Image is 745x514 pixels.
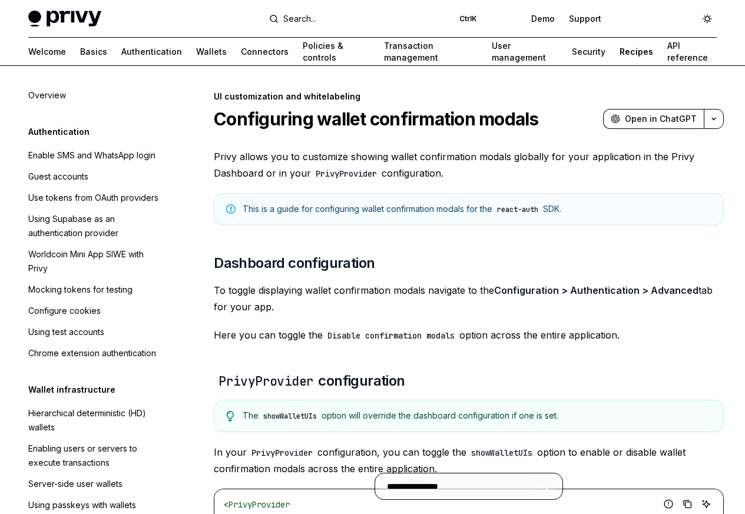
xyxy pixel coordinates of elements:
a: Configuration > Authentication > Advanced [494,284,698,296]
button: Send message [539,478,555,495]
span: Dashboard [625,13,670,25]
a: Policies & controls [303,38,370,66]
div: Configure cookies [28,304,101,318]
a: Worldcoin Mini App SIWE with Privy [19,244,170,279]
div: This is a guide for configuring wallet confirmation modals for the SDK. [243,203,711,215]
button: Open in ChatGPT [603,109,704,129]
button: Open search [261,8,484,29]
a: Enable SMS and WhatsApp login [19,145,170,166]
code: Disable confirmation modals [323,329,459,342]
div: Enabling users or servers to execute transactions [28,442,163,470]
code: showWalletUIs [466,446,537,459]
a: Transaction management [384,38,477,66]
img: light logo [28,11,101,27]
a: Use tokens from OAuth providers [19,187,170,208]
input: Ask a question... [387,473,539,499]
code: PrivyProvider [311,167,382,180]
a: Overview [19,85,170,106]
a: Wallets [196,38,227,66]
div: Mocking tokens for testing [28,283,133,297]
a: Guest accounts [19,166,170,187]
a: Chrome extension authentication [19,343,170,364]
a: Enabling users or servers to execute transactions [19,438,170,473]
h1: Configuring wallet confirmation modals [214,108,539,130]
div: Using test accounts [28,325,104,339]
a: Recipes [620,38,653,66]
code: PrivyProvider [247,446,317,459]
span: Ctrl K [459,14,477,24]
svg: Note [226,204,236,214]
svg: Tip [226,411,234,422]
a: Connectors [241,38,289,66]
a: Demo [531,13,555,25]
a: Using test accounts [19,321,170,343]
div: Enable SMS and WhatsApp login [28,148,155,163]
span: In your configuration, you can toggle the option to enable or disable wallet confirmation modals ... [214,444,724,477]
a: Server-side user wallets [19,473,170,495]
div: Use tokens from OAuth providers [28,191,158,205]
div: Server-side user wallets [28,477,122,491]
span: Privy allows you to customize showing wallet confirmation modals globally for your application in... [214,148,724,181]
a: Hierarchical deterministic (HD) wallets [19,403,170,438]
a: Support [569,13,601,25]
a: Security [572,38,605,66]
h5: Wallet infrastructure [28,383,115,397]
span: To toggle displaying wallet confirmation modals navigate to the tab for your app. [214,282,724,315]
a: API reference [667,38,717,66]
div: Overview [28,88,66,102]
a: Dashboard [615,9,688,28]
div: Hierarchical deterministic (HD) wallets [28,406,163,435]
span: Open in ChatGPT [625,113,697,125]
div: Guest accounts [28,170,88,184]
h5: Authentication [28,125,90,139]
a: User management [492,38,558,66]
div: The option will override the dashboard configuration if one is set. [243,410,711,422]
code: react-auth [492,204,543,215]
span: Dashboard configuration [214,254,375,273]
div: Worldcoin Mini App SIWE with Privy [28,247,163,276]
div: Chrome extension authentication [28,346,156,360]
div: Using passkeys with wallets [28,498,136,512]
button: Toggle dark mode [698,9,717,28]
a: Basics [80,38,107,66]
div: Using Supabase as an authentication provider [28,212,163,240]
a: Welcome [28,38,66,66]
a: Mocking tokens for testing [19,279,170,300]
div: Search... [283,12,316,26]
code: showWalletUIs [259,410,322,422]
code: PrivyProvider [214,372,318,390]
a: Authentication [121,38,182,66]
span: Here you can toggle the option across the entire application. [214,327,724,343]
a: Using Supabase as an authentication provider [19,208,170,244]
span: configuration [214,372,405,390]
div: UI customization and whitelabeling [214,91,724,102]
a: Configure cookies [19,300,170,321]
